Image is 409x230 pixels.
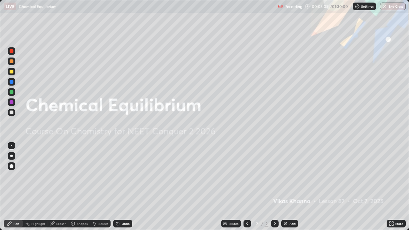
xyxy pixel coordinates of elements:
div: Highlight [31,222,45,225]
div: Eraser [56,222,66,225]
img: add-slide-button [283,221,288,226]
div: Pen [13,222,19,225]
div: Select [98,222,108,225]
div: More [395,222,403,225]
img: end-class-cross [382,4,387,9]
div: 2 [265,221,268,226]
div: / [261,222,263,226]
p: Settings [361,5,374,8]
p: Recording [284,4,302,9]
div: Slides [229,222,238,225]
p: Chemical Equilibrium [19,4,57,9]
div: Shapes [77,222,88,225]
p: LIVE [6,4,14,9]
button: End Class [380,3,406,10]
div: Add [289,222,296,225]
img: class-settings-icons [355,4,360,9]
img: recording.375f2c34.svg [278,4,283,9]
div: Undo [122,222,130,225]
div: 2 [254,222,260,226]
